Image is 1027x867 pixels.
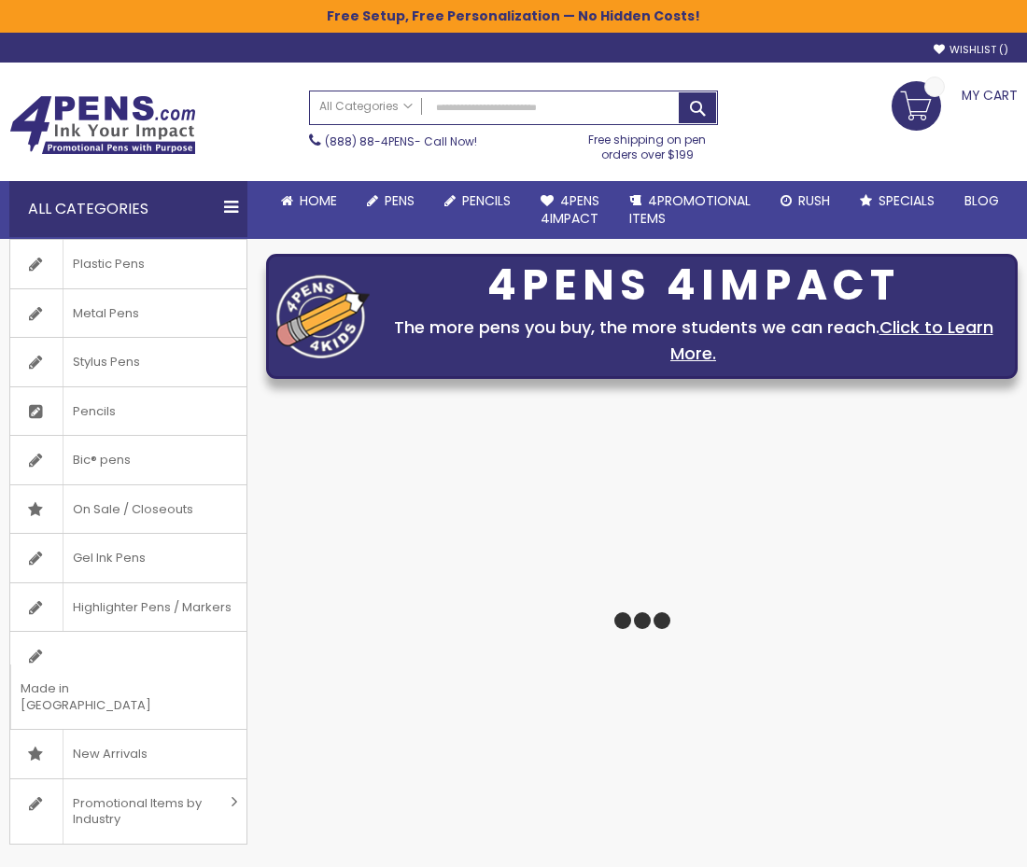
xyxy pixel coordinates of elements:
[9,95,196,155] img: 4Pens Custom Pens and Promotional Products
[63,289,148,338] span: Metal Pens
[629,191,751,228] span: 4PROMOTIONAL ITEMS
[526,181,614,239] a: 4Pens4impact
[964,191,999,210] span: Blog
[766,181,845,221] a: Rush
[10,779,246,844] a: Promotional Items by Industry
[462,191,511,210] span: Pencils
[10,485,246,534] a: On Sale / Closeouts
[300,191,337,210] span: Home
[10,534,246,582] a: Gel Ink Pens
[325,133,477,149] span: - Call Now!
[63,436,140,484] span: Bic® pens
[379,315,1007,367] div: The more pens you buy, the more students we can reach.
[10,730,246,778] a: New Arrivals
[798,191,830,210] span: Rush
[63,485,203,534] span: On Sale / Closeouts
[325,133,415,149] a: (888) 88-4PENS
[10,387,246,436] a: Pencils
[10,436,246,484] a: Bic® pens
[266,181,352,221] a: Home
[385,191,415,210] span: Pens
[879,191,935,210] span: Specials
[10,240,246,288] a: Plastic Pens
[541,191,599,228] span: 4Pens 4impact
[63,338,149,386] span: Stylus Pens
[63,583,241,632] span: Highlighter Pens / Markers
[10,632,246,729] a: Made in [GEOGRAPHIC_DATA]
[310,91,422,122] a: All Categories
[319,99,413,114] span: All Categories
[576,125,718,162] div: Free shipping on pen orders over $199
[429,181,526,221] a: Pencils
[63,779,224,844] span: Promotional Items by Industry
[10,289,246,338] a: Metal Pens
[9,181,247,237] div: All Categories
[63,387,125,436] span: Pencils
[10,664,200,729] span: Made in [GEOGRAPHIC_DATA]
[10,583,246,632] a: Highlighter Pens / Markers
[614,181,766,239] a: 4PROMOTIONALITEMS
[63,534,155,582] span: Gel Ink Pens
[934,43,1008,57] a: Wishlist
[10,338,246,386] a: Stylus Pens
[845,181,950,221] a: Specials
[950,181,1014,221] a: Blog
[352,181,429,221] a: Pens
[379,266,1007,305] div: 4PENS 4IMPACT
[63,240,154,288] span: Plastic Pens
[276,274,370,359] img: four_pen_logo.png
[63,730,157,778] span: New Arrivals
